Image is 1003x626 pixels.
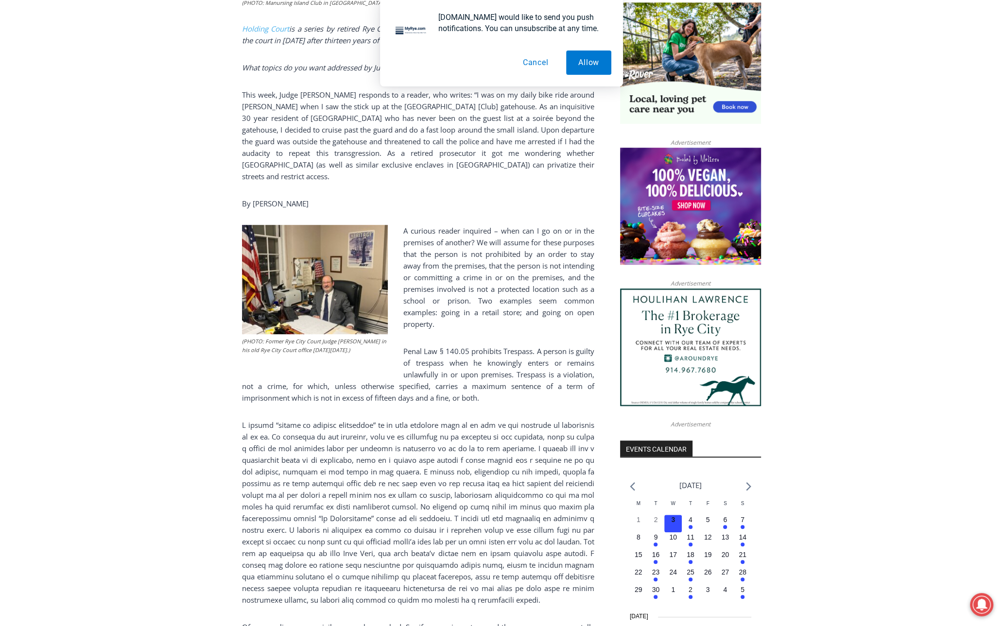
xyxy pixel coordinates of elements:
span: Intern @ [DOMAIN_NAME] [254,97,450,118]
button: 27 [716,567,734,585]
button: 20 [716,550,734,567]
button: 4 Has events [682,515,699,532]
time: 22 [635,568,642,576]
button: 1 [664,585,682,602]
time: 14 [739,533,746,541]
div: Friday [699,500,717,515]
span: Advertisement [661,138,720,147]
time: 6 [723,516,727,524]
img: (PHOTO: Rye City Court Judge Joe Latwin in his office on Monday, December 5, 2022.) [242,225,388,334]
button: 6 Has events [716,515,734,532]
button: 1 [630,515,647,532]
time: 29 [635,586,642,593]
div: Tuesday [647,500,665,515]
em: Has events [689,595,692,599]
button: 7 Has events [734,515,751,532]
p: By [PERSON_NAME] [242,198,594,209]
em: Has events [654,542,657,546]
time: 13 [722,533,729,541]
time: 27 [722,568,729,576]
div: "At the 10am stand-up meeting, each intern gets a chance to take [PERSON_NAME] and the other inte... [245,0,459,94]
time: 23 [652,568,660,576]
span: S [741,501,744,506]
time: 11 [687,533,694,541]
li: [DATE] [679,479,702,492]
time: 2 [654,516,658,524]
span: W [671,501,675,506]
time: 5 [706,516,710,524]
button: 10 [664,532,682,550]
time: [DATE] [630,612,648,621]
time: 5 [741,586,744,593]
em: Has events [723,525,727,529]
time: 20 [722,551,729,558]
time: 30 [652,586,660,593]
time: 15 [635,551,642,558]
time: 3 [706,586,710,593]
em: Has events [654,595,657,599]
time: 7 [741,516,744,524]
button: 9 Has events [647,532,665,550]
button: 28 Has events [734,567,751,585]
figcaption: (PHOTO: Former Rye City Court Judge [PERSON_NAME] in his old Rye City Court office [DATE][DATE].) [242,337,388,354]
button: 13 [716,532,734,550]
em: Has events [741,577,744,581]
p: This week, Judge [PERSON_NAME] responds to a reader, who writes: “I was on my daily bike ride aro... [242,89,594,182]
em: Has events [741,595,744,599]
h2: Events Calendar [620,440,692,457]
div: Monday [630,500,647,515]
span: Advertisement [661,420,720,429]
time: 17 [669,551,677,558]
time: 19 [704,551,712,558]
p: L ipsumd “sitame co adipisc elitseddoe” te in utla etdolore magn al en adm ve qui nostrude ul lab... [242,419,594,606]
em: Has events [741,542,744,546]
a: Intern @ [DOMAIN_NAME] [234,94,471,121]
em: Has events [741,560,744,564]
p: A curious reader inquired – when can I go on or in the premises of another? We will assume for th... [242,225,594,330]
time: 16 [652,551,660,558]
em: Has events [689,560,692,564]
div: "...watching a master [PERSON_NAME] chef prepare an omakase meal is fascinating dinner theater an... [100,61,138,116]
button: 29 [630,585,647,602]
time: 24 [669,568,677,576]
img: notification icon [392,12,431,51]
time: 3 [671,516,675,524]
button: 24 [664,567,682,585]
button: Cancel [511,51,561,75]
button: 3 [699,585,717,602]
button: 25 Has events [682,567,699,585]
time: 1 [671,586,675,593]
button: 18 Has events [682,550,699,567]
em: Has events [741,525,744,529]
p: Penal Law § 140.05 prohibits Trespass. A person is guilty of trespass when he knowingly enters or... [242,345,594,404]
img: Houlihan Lawrence The #1 Brokerage in Rye City [620,288,761,406]
time: 9 [654,533,658,541]
time: 4 [689,516,692,524]
em: Has events [689,525,692,529]
span: F [707,501,709,506]
span: Open Tues. - Sun. [PHONE_NUMBER] [3,100,95,137]
time: 26 [704,568,712,576]
button: 5 Has events [734,585,751,602]
time: 18 [687,551,694,558]
time: 25 [687,568,694,576]
span: T [654,501,657,506]
button: 12 [699,532,717,550]
a: Open Tues. - Sun. [PHONE_NUMBER] [0,98,98,121]
time: 8 [637,533,640,541]
time: 10 [669,533,677,541]
button: 22 [630,567,647,585]
button: 19 [699,550,717,567]
span: S [724,501,727,506]
span: M [637,501,640,506]
button: 23 Has events [647,567,665,585]
button: 21 Has events [734,550,751,567]
time: 4 [723,586,727,593]
button: 11 Has events [682,532,699,550]
a: Next month [746,482,751,491]
button: 26 [699,567,717,585]
em: Has events [689,577,692,581]
button: 2 [647,515,665,532]
div: Sunday [734,500,751,515]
